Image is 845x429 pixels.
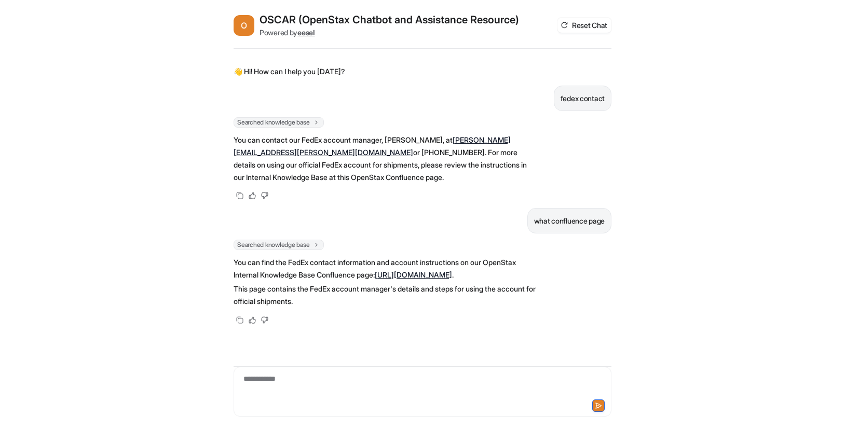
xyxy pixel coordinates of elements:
span: Searched knowledge base [234,240,324,250]
a: [PERSON_NAME][EMAIL_ADDRESS][PERSON_NAME][DOMAIN_NAME] [234,135,511,157]
div: Powered by [260,27,519,38]
p: This page contains the FedEx account manager's details and steps for using the account for offici... [234,283,537,308]
p: You can contact our FedEx account manager, [PERSON_NAME], at or [PHONE_NUMBER]. For more details ... [234,134,537,184]
span: O [234,15,254,36]
p: You can find the FedEx contact information and account instructions on our OpenStax Internal Know... [234,256,537,281]
button: Reset Chat [557,18,611,33]
p: fedex contact [561,92,605,105]
span: Searched knowledge base [234,117,324,128]
p: what confluence page [534,215,605,227]
b: eesel [297,28,315,37]
p: 👋 Hi! How can I help you [DATE]? [234,65,345,78]
a: [URL][DOMAIN_NAME] [375,270,452,279]
h2: OSCAR (OpenStax Chatbot and Assistance Resource) [260,12,519,27]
